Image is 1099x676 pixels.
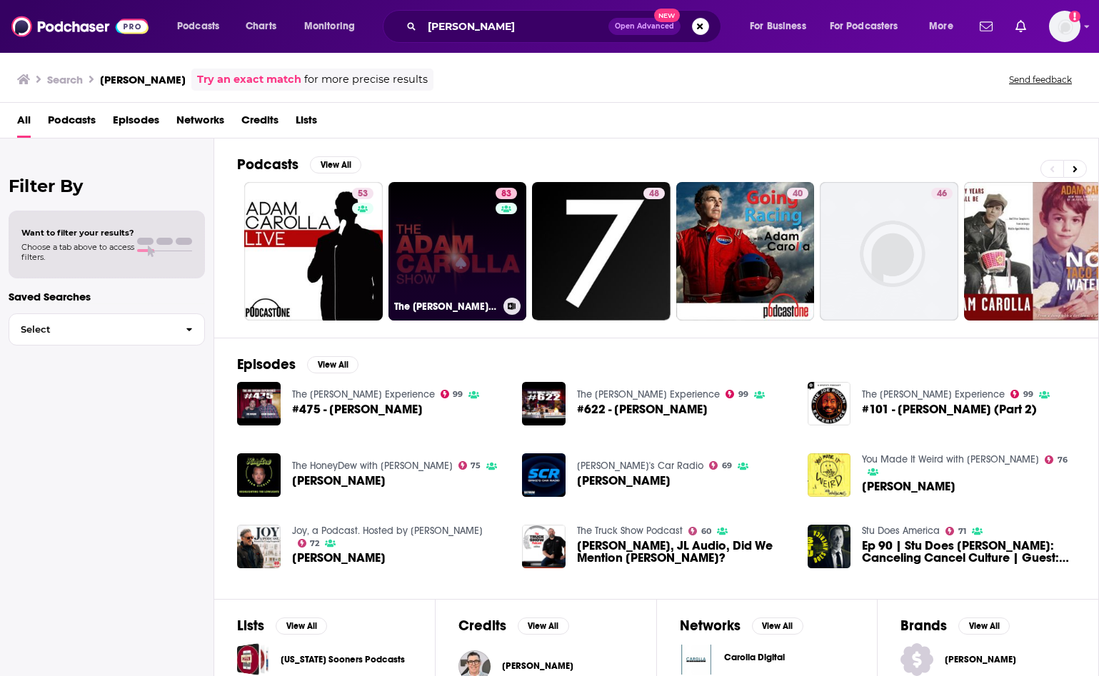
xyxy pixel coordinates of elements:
a: NetworksView All [680,617,803,635]
a: Try an exact match [197,71,301,88]
span: #622 - [PERSON_NAME] [577,403,708,415]
h2: Episodes [237,355,296,373]
button: open menu [740,15,824,38]
span: 83 [501,187,511,201]
a: 99 [1010,390,1033,398]
img: #622 - Adam Carolla [522,382,566,425]
h2: Filter By [9,176,205,196]
img: Podchaser - Follow, Share and Rate Podcasts [11,13,149,40]
a: Oklahoma Sooners Podcasts [237,643,269,675]
img: #475 - Adam Carolla [237,382,281,425]
button: Select [9,313,205,345]
span: For Business [750,16,806,36]
a: Episodes [113,109,159,138]
a: Networks [176,109,224,138]
button: View All [276,617,327,635]
a: Ep 90 | Stu Does Adam Carolla: Canceling Cancel Culture | Guest: Adam Carolla [808,525,851,568]
a: Credits [241,109,278,138]
a: 72 [298,539,320,548]
h3: The [PERSON_NAME] Show [394,301,498,313]
a: The HoneyDew with Ryan Sickler [292,460,453,472]
a: 83The [PERSON_NAME] Show [388,182,527,321]
span: Choose a tab above to access filters. [21,242,134,262]
span: 71 [958,528,966,535]
img: Adam Carolla, JL Audio, Did We Mention Adam Carolla? [522,525,566,568]
a: The Joe Rogan Experience [862,388,1005,400]
span: [PERSON_NAME] [862,480,955,493]
img: #101 - Adam Carolla (Part 2) [808,382,851,425]
span: 99 [1023,391,1033,398]
span: Podcasts [177,16,219,36]
span: 75 [471,463,481,469]
a: 69 [709,461,732,470]
span: for more precise results [304,71,428,88]
span: 69 [722,463,732,469]
span: For Podcasters [830,16,898,36]
span: [PERSON_NAME] [945,654,1029,665]
p: Saved Searches [9,290,205,303]
span: 76 [1058,457,1068,463]
a: Adam Carolla [577,475,671,487]
img: Adam Carolla [522,453,566,497]
a: Adam Carolla, JL Audio, Did We Mention Adam Carolla? [577,540,791,564]
img: Adam Carolla [237,525,281,568]
a: 40 [676,182,815,321]
a: Adam Carolla - CarollaDew [292,475,386,487]
h3: Search [47,73,83,86]
span: [PERSON_NAME], JL Audio, Did We Mention [PERSON_NAME]? [577,540,791,564]
span: 48 [649,187,659,201]
input: Search podcasts, credits, & more... [422,15,608,38]
button: open menu [167,15,238,38]
h2: Brands [900,617,947,635]
span: 60 [701,528,711,535]
button: Send feedback [1005,74,1076,86]
a: CreditsView All [458,617,569,635]
span: Podcasts [48,109,96,138]
span: Logged in as jprice115 [1049,11,1080,42]
button: open menu [821,15,919,38]
a: The Joe Rogan Experience [292,388,435,400]
a: 53 [244,182,383,321]
span: [PERSON_NAME] [292,552,386,564]
button: Show profile menu [1049,11,1080,42]
div: Search podcasts, credits, & more... [396,10,735,43]
span: Carolla Digital [724,652,785,663]
a: #101 - Adam Carolla (Part 2) [862,403,1037,415]
span: 72 [310,540,319,547]
span: [PERSON_NAME] [502,660,573,672]
a: 46 [931,188,953,199]
a: You Made It Weird with Pete Holmes [862,453,1039,465]
span: Open Advanced [615,23,674,30]
span: Ep 90 | Stu Does [PERSON_NAME]: Canceling Cancel Culture | Guest: [PERSON_NAME] [862,540,1075,564]
a: EpisodesView All [237,355,358,373]
a: [US_STATE] Sooners Podcasts [281,652,405,667]
a: [PERSON_NAME] [900,643,1075,676]
button: View All [310,156,361,173]
img: Adam Carolla [808,453,851,497]
img: Adam Carolla - CarollaDew [237,453,281,497]
a: 48 [532,182,671,321]
span: #475 - [PERSON_NAME] [292,403,423,415]
img: Carolla Digital logo [680,643,713,676]
a: Spike's Car Radio [577,460,703,472]
button: View All [307,356,358,373]
span: 53 [358,187,368,201]
a: Ep 90 | Stu Does Adam Carolla: Canceling Cancel Culture | Guest: Adam Carolla [862,540,1075,564]
span: Charts [246,16,276,36]
a: ListsView All [237,617,327,635]
svg: Add a profile image [1069,11,1080,22]
h2: Credits [458,617,506,635]
a: Adam Carolla [862,480,955,493]
span: 46 [937,187,947,201]
h2: Lists [237,617,264,635]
